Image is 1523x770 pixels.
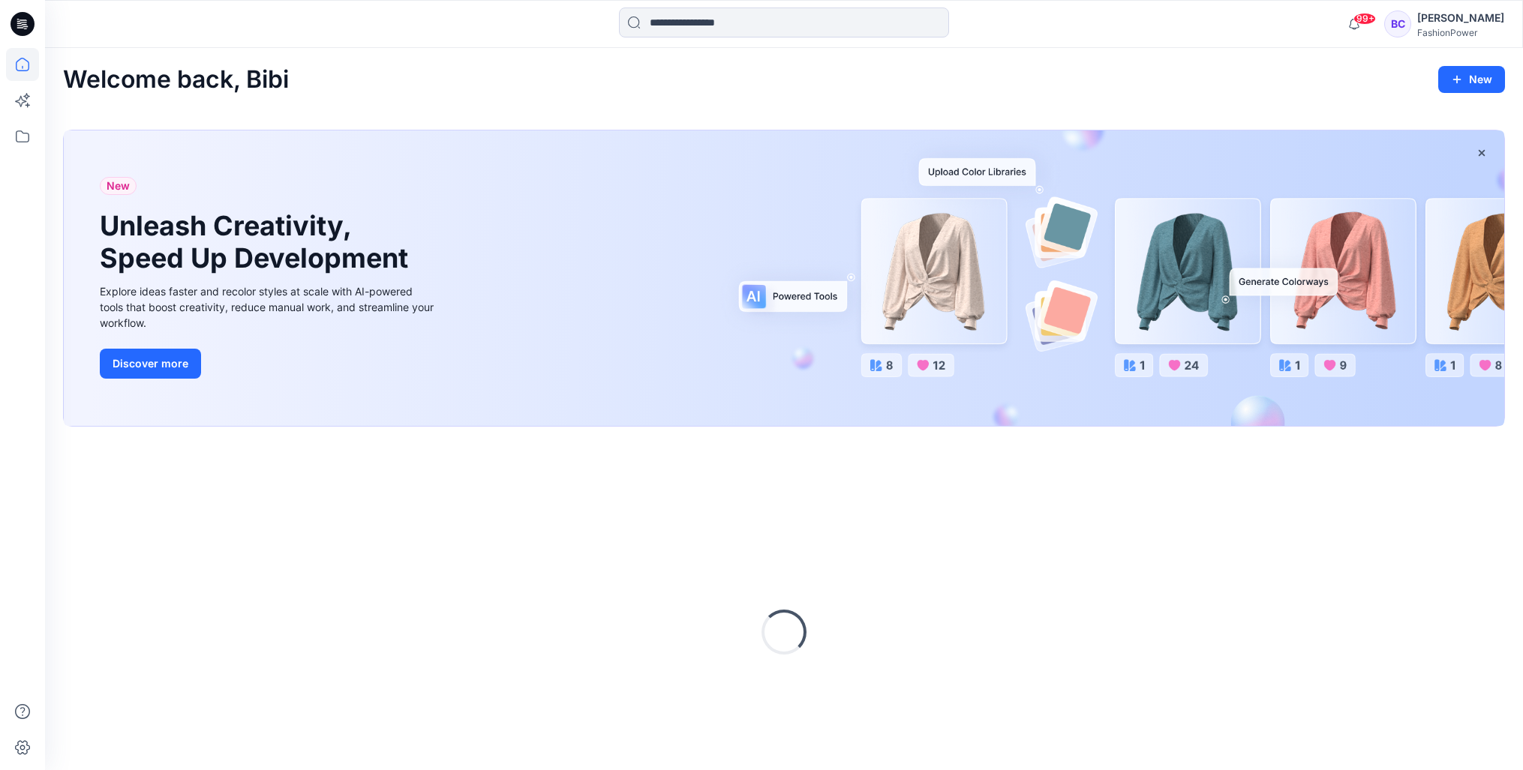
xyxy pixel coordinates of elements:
a: Discover more [100,349,437,379]
div: [PERSON_NAME] [1417,9,1504,27]
span: 99+ [1353,13,1376,25]
span: New [107,177,130,195]
div: BC [1384,10,1411,37]
button: New [1438,66,1505,93]
h1: Unleash Creativity, Speed Up Development [100,210,415,274]
div: Explore ideas faster and recolor styles at scale with AI-powered tools that boost creativity, red... [100,283,437,331]
div: FashionPower [1417,27,1504,38]
button: Discover more [100,349,201,379]
h2: Welcome back, Bibi [63,66,289,94]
